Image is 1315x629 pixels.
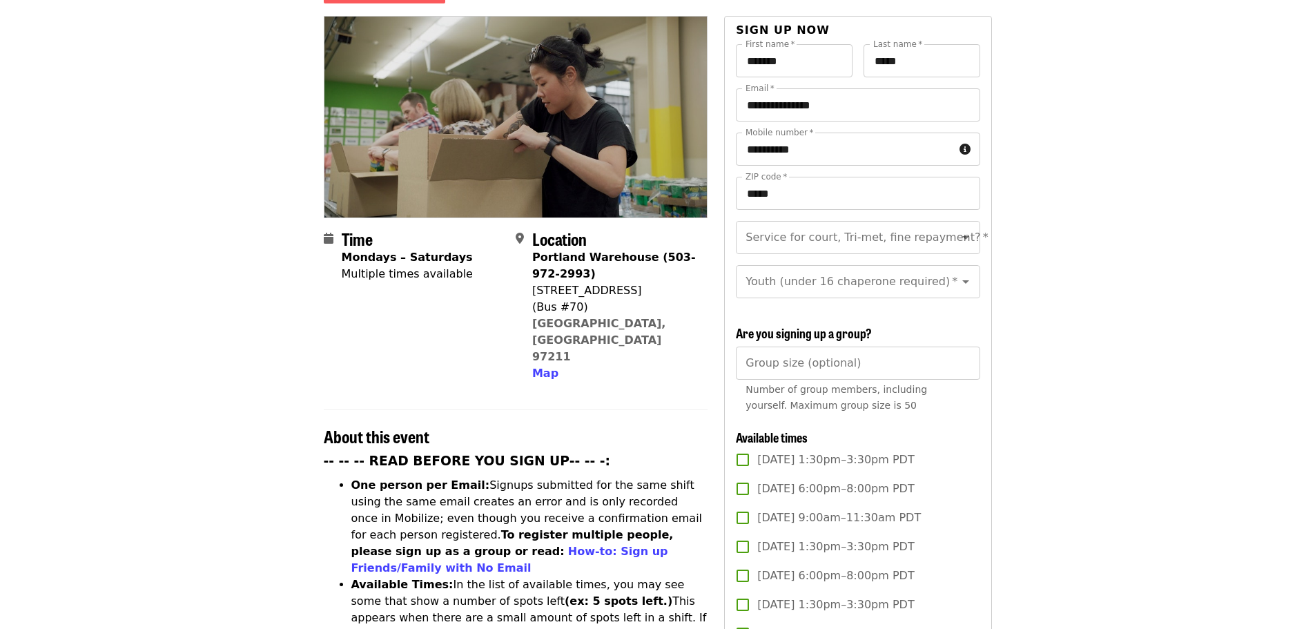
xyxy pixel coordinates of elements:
[532,367,558,380] span: Map
[532,317,666,363] a: [GEOGRAPHIC_DATA], [GEOGRAPHIC_DATA] 97211
[516,232,524,245] i: map-marker-alt icon
[532,226,587,251] span: Location
[757,597,914,613] span: [DATE] 1:30pm–3:30pm PDT
[736,88,980,122] input: Email
[736,177,980,210] input: ZIP code
[351,545,668,574] a: How-to: Sign up Friends/Family with No Email
[736,23,830,37] span: Sign up now
[342,266,473,282] div: Multiple times available
[351,477,708,577] li: Signups submitted for the same shift using the same email creates an error and is only recorded o...
[757,510,921,526] span: [DATE] 9:00am–11:30am PDT
[351,528,674,558] strong: To register multiple people, please sign up as a group or read:
[956,272,975,291] button: Open
[324,454,611,468] strong: -- -- -- READ BEFORE YOU SIGN UP-- -- -:
[324,232,333,245] i: calendar icon
[956,228,975,247] button: Open
[736,428,808,446] span: Available times
[736,324,872,342] span: Are you signing up a group?
[324,424,429,448] span: About this event
[757,539,914,555] span: [DATE] 1:30pm–3:30pm PDT
[757,452,914,468] span: [DATE] 1:30pm–3:30pm PDT
[736,347,980,380] input: [object Object]
[873,40,922,48] label: Last name
[532,251,696,280] strong: Portland Warehouse (503-972-2993)
[342,226,373,251] span: Time
[351,478,490,492] strong: One person per Email:
[757,568,914,584] span: [DATE] 6:00pm–8:00pm PDT
[746,84,775,93] label: Email
[757,481,914,497] span: [DATE] 6:00pm–8:00pm PDT
[864,44,980,77] input: Last name
[736,44,853,77] input: First name
[342,251,473,264] strong: Mondays – Saturdays
[736,133,953,166] input: Mobile number
[746,128,813,137] label: Mobile number
[532,365,558,382] button: Map
[324,17,708,217] img: Oct/Nov/Dec - Portland: Repack/Sort (age 8+) organized by Oregon Food Bank
[746,173,787,181] label: ZIP code
[532,282,697,299] div: [STREET_ADDRESS]
[532,299,697,316] div: (Bus #70)
[746,384,927,411] span: Number of group members, including yourself. Maximum group size is 50
[746,40,795,48] label: First name
[960,143,971,156] i: circle-info icon
[565,594,672,608] strong: (ex: 5 spots left.)
[351,578,454,591] strong: Available Times:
